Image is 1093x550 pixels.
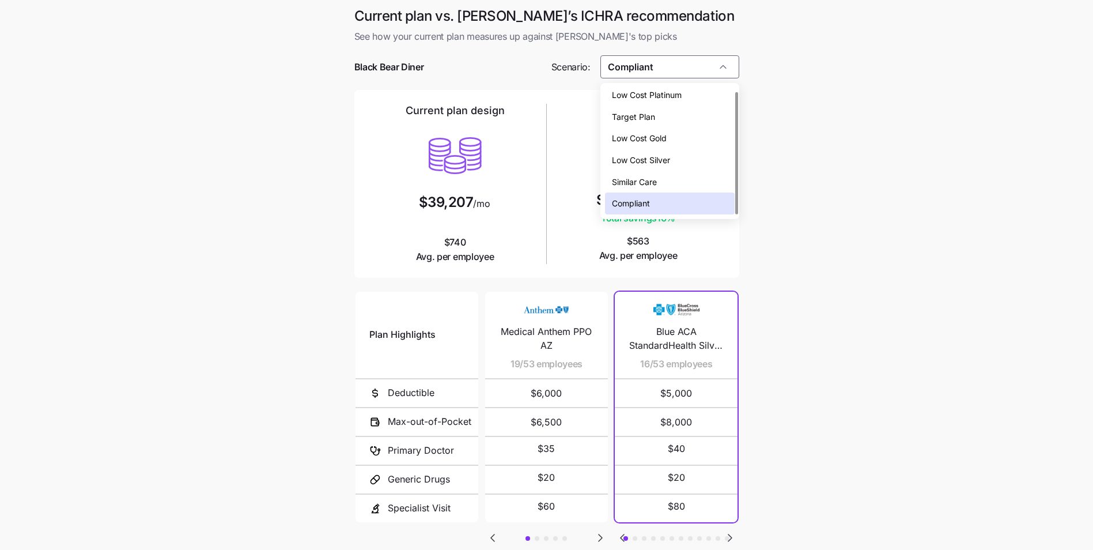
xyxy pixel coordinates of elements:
[538,499,555,514] span: $60
[499,408,594,436] span: $6,500
[538,470,555,485] span: $20
[629,325,724,353] span: Blue ACA StandardHealth Silver with Health Choice
[629,379,724,407] span: $5,000
[523,299,569,321] img: Carrier
[354,60,424,74] span: Black Bear Diner
[551,60,591,74] span: Scenario:
[723,531,737,545] svg: Go to next slide
[668,442,685,456] span: $40
[419,195,474,209] span: $39,207
[388,472,450,487] span: Generic Drugs
[615,530,630,545] button: Go to previous slide
[499,325,594,353] span: Medical Anthem PPO AZ
[388,501,451,515] span: Specialist Visit
[640,357,712,371] span: 16/53 employees
[486,531,500,545] svg: Go to previous slide
[612,111,655,123] span: Target Plan
[388,443,454,458] span: Primary Doctor
[612,176,657,189] span: Similar Care
[499,379,594,407] span: $6,000
[612,89,682,101] span: Low Cost Platinum
[354,7,739,25] h1: Current plan vs. [PERSON_NAME]’s ICHRA recommendation
[593,530,608,545] button: Go to next slide
[612,132,667,145] span: Low Cost Gold
[485,530,500,545] button: Go to previous slide
[593,531,607,545] svg: Go to next slide
[473,199,490,208] span: /mo
[369,327,436,342] span: Plan Highlights
[629,408,724,436] span: $8,000
[538,442,555,456] span: $35
[596,211,680,225] span: Total savings 16 %
[612,197,650,210] span: Compliant
[615,531,629,545] svg: Go to previous slide
[599,234,678,263] span: $563
[416,235,494,264] span: $740
[653,299,699,321] img: Carrier
[723,530,738,545] button: Go to next slide
[416,250,494,264] span: Avg. per employee
[612,154,670,167] span: Low Cost Silver
[510,357,583,371] span: 19/53 employees
[599,248,678,263] span: Avg. per employee
[388,386,434,400] span: Deductible
[668,470,685,485] span: $20
[668,499,685,514] span: $80
[596,193,652,207] span: $32,842
[388,415,471,429] span: Max-out-of-Pocket
[354,29,739,44] span: See how your current plan measures up against [PERSON_NAME]'s top picks
[406,104,505,118] h2: Current plan design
